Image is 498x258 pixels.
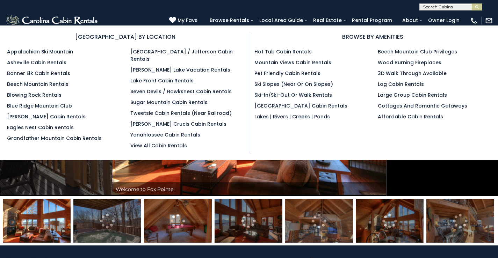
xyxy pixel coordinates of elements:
a: Eagles Nest Cabin Rentals [7,124,74,131]
a: Blue Ridge Mountain Club [7,102,72,109]
img: 163276144 [356,199,424,243]
a: Seven Devils / Hawksnest Cabin Rentals [130,88,232,95]
a: Sugar Mountain Cabin Rentals [130,99,208,106]
a: [GEOGRAPHIC_DATA] / Jefferson Cabin Rentals [130,48,233,62]
a: [PERSON_NAME] Lake Vacation Rentals [130,66,230,73]
img: 163276132 [215,199,282,243]
a: Ski-in/Ski-Out or Walk Rentals [254,91,332,98]
a: Browse Rentals [206,15,253,26]
a: Rental Program [348,15,396,26]
a: Mountain Views Cabin Rentals [254,59,331,66]
a: Local Area Guide [256,15,306,26]
img: 163276118 [285,199,353,243]
a: Large Group Cabin Rentals [378,91,447,98]
a: [GEOGRAPHIC_DATA] Cabin Rentals [254,102,347,109]
a: About [399,15,421,26]
a: Beech Mountain Rentals [7,81,68,88]
a: Blowing Rock Rentals [7,91,62,98]
a: Asheville Cabin Rentals [7,59,66,66]
a: Beech Mountain Club Privileges [378,48,457,55]
h3: [GEOGRAPHIC_DATA] BY LOCATION [7,32,244,41]
a: Banner Elk Cabin Rentals [7,70,70,77]
a: Ski Slopes (Near or On Slopes) [254,81,333,88]
a: Appalachian Ski Mountain [7,48,73,55]
a: Tweetsie Cabin Rentals (Near Railroad) [130,110,232,117]
a: Affordable Cabin Rentals [378,113,443,120]
a: Owner Login [425,15,463,26]
a: Wood Burning Fireplaces [378,59,441,66]
img: 163276130 [73,199,141,243]
a: [PERSON_NAME] Crucis Cabin Rentals [130,120,226,127]
img: phone-regular-white.png [470,17,478,24]
a: View All Cabin Rentals [130,142,187,149]
img: 163276129 [426,199,494,243]
a: [PERSON_NAME] Cabin Rentals [7,113,86,120]
img: White-1-2.png [5,14,100,28]
a: My Favs [169,17,199,24]
a: Cottages and Romantic Getaways [378,102,467,109]
h3: BROWSE BY AMENITIES [254,32,491,41]
a: Log Cabin Rentals [378,81,424,88]
a: Yonahlossee Cabin Rentals [130,131,200,138]
a: Grandfather Mountain Cabin Rentals [7,135,102,142]
img: 163276120 [3,199,71,243]
a: Pet Friendly Cabin Rentals [254,70,320,77]
div: Welcome to Fox Pointe! [112,182,386,196]
a: Lake Front Cabin Rentals [130,77,194,84]
img: mail-regular-white.png [485,17,493,24]
a: Lakes | Rivers | Creeks | Ponds [254,113,330,120]
a: Hot Tub Cabin Rentals [254,48,312,55]
img: 163276131 [144,199,212,243]
a: Real Estate [310,15,345,26]
a: 3D Walk Through Available [378,70,447,77]
span: My Favs [178,17,197,24]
